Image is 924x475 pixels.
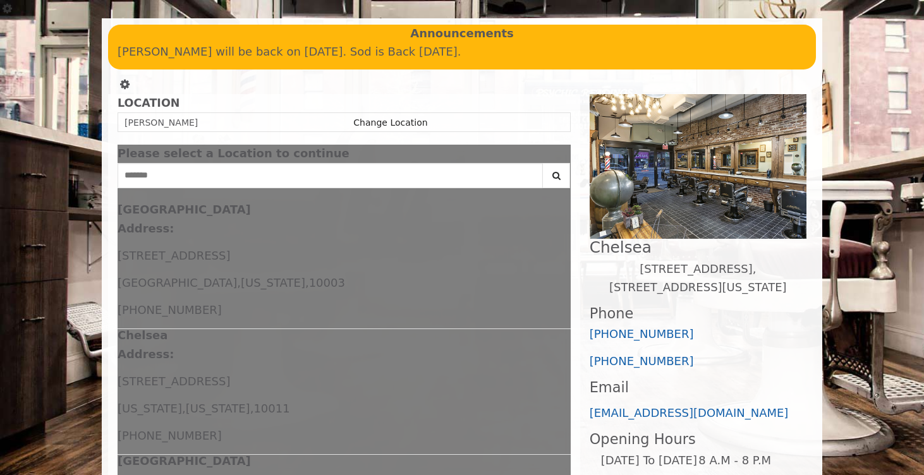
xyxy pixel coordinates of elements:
b: Chelsea [118,328,167,342]
button: close dialog [552,150,571,158]
span: [STREET_ADDRESS] [118,375,230,388]
p: [STREET_ADDRESS],[STREET_ADDRESS][US_STATE] [590,260,806,297]
span: [GEOGRAPHIC_DATA] [118,276,237,289]
td: [DATE] To [DATE] [600,451,698,471]
span: 10003 [309,276,345,289]
b: [GEOGRAPHIC_DATA] [118,203,251,216]
span: , [250,402,254,415]
i: Search button [549,171,564,180]
span: , [237,276,241,289]
h3: Phone [590,306,806,322]
span: [PHONE_NUMBER] [118,429,222,442]
span: [US_STATE] [118,402,182,415]
h3: Opening Hours [590,431,806,447]
h2: Chelsea [590,239,806,256]
b: Address: [118,347,174,361]
span: , [182,402,186,415]
span: [PHONE_NUMBER] [118,303,222,316]
b: Announcements [410,25,514,43]
span: 10011 [253,402,289,415]
p: [PERSON_NAME] will be back on [DATE]. Sod is Back [DATE]. [118,43,806,61]
input: Search Center [118,163,543,188]
b: LOCATION [118,97,179,109]
span: [US_STATE] [241,276,305,289]
div: Center Select [118,163,571,195]
a: Change Location [353,117,427,128]
span: Please select a Location to continue [118,147,350,160]
span: [US_STATE] [186,402,250,415]
span: [STREET_ADDRESS] [118,249,230,262]
b: [GEOGRAPHIC_DATA] [118,454,251,467]
td: 8 A.M - 8 P.M [698,451,796,471]
span: [PERSON_NAME] [125,117,198,128]
span: , [305,276,309,289]
a: [PHONE_NUMBER] [590,354,694,368]
h3: Email [590,380,806,395]
a: [PHONE_NUMBER] [590,327,694,340]
a: [EMAIL_ADDRESS][DOMAIN_NAME] [590,406,789,419]
b: Address: [118,222,174,235]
